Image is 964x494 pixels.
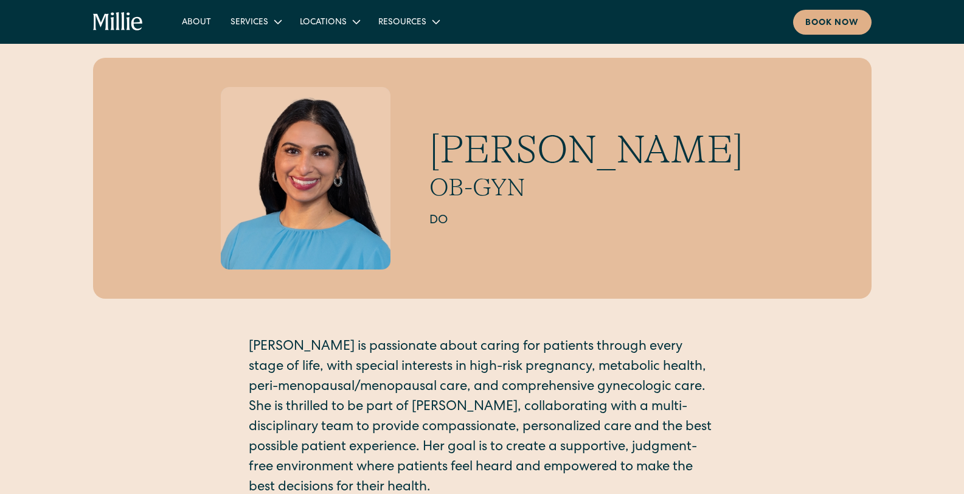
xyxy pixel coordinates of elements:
[290,12,369,32] div: Locations
[429,173,743,202] h2: OB-GYN
[93,12,144,32] a: home
[793,10,872,35] a: Book now
[172,12,221,32] a: About
[369,12,448,32] div: Resources
[429,212,743,230] h2: DO
[249,338,716,398] p: [PERSON_NAME] is passionate about caring for patients through every stage of life, with special i...
[231,16,268,29] div: Services
[429,127,743,173] h1: [PERSON_NAME]
[300,16,347,29] div: Locations
[221,12,290,32] div: Services
[805,17,859,30] div: Book now
[378,16,426,29] div: Resources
